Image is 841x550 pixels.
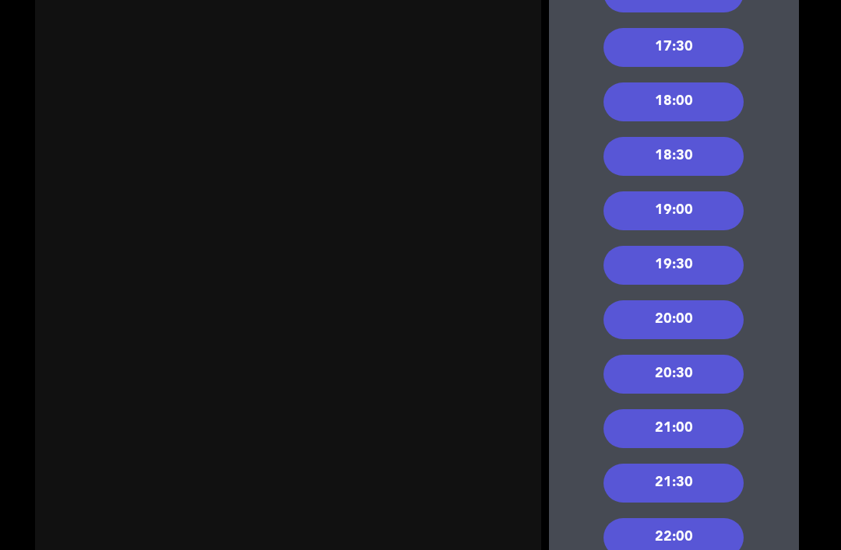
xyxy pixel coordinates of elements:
div: 21:00 [603,409,744,448]
div: 20:30 [603,355,744,394]
div: 17:30 [603,28,744,67]
div: 21:30 [603,464,744,503]
div: 18:00 [603,82,744,121]
div: 19:30 [603,246,744,285]
div: 20:00 [603,300,744,339]
div: 19:00 [603,191,744,230]
div: 18:30 [603,137,744,176]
